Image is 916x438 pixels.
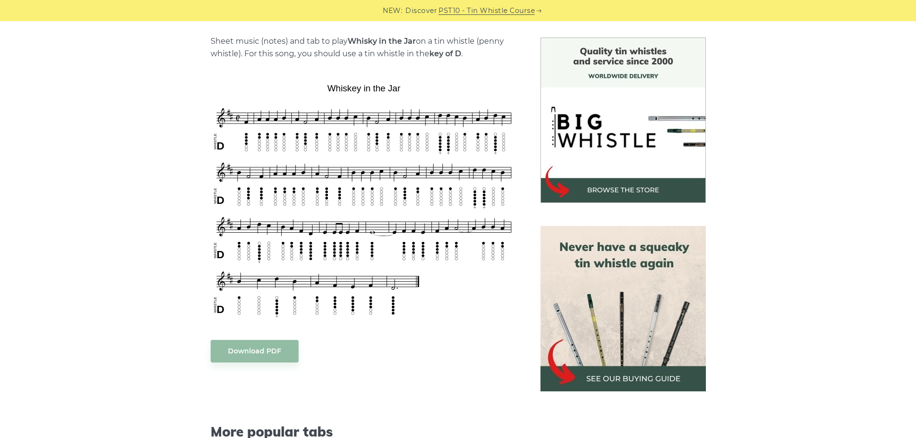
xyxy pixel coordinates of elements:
img: Whiskey in the Jar Tin Whistle Tab & Sheet Music [211,80,517,320]
strong: key of D [429,49,461,58]
span: Discover [405,5,437,16]
a: PST10 - Tin Whistle Course [439,5,535,16]
img: tin whistle buying guide [540,226,706,391]
span: NEW: [383,5,402,16]
img: BigWhistle Tin Whistle Store [540,38,706,203]
a: Download PDF [211,340,299,363]
strong: Whisky in the Jar [348,37,416,46]
p: Sheet music (notes) and tab to play on a tin whistle (penny whistle). For this song, you should u... [211,35,517,60]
